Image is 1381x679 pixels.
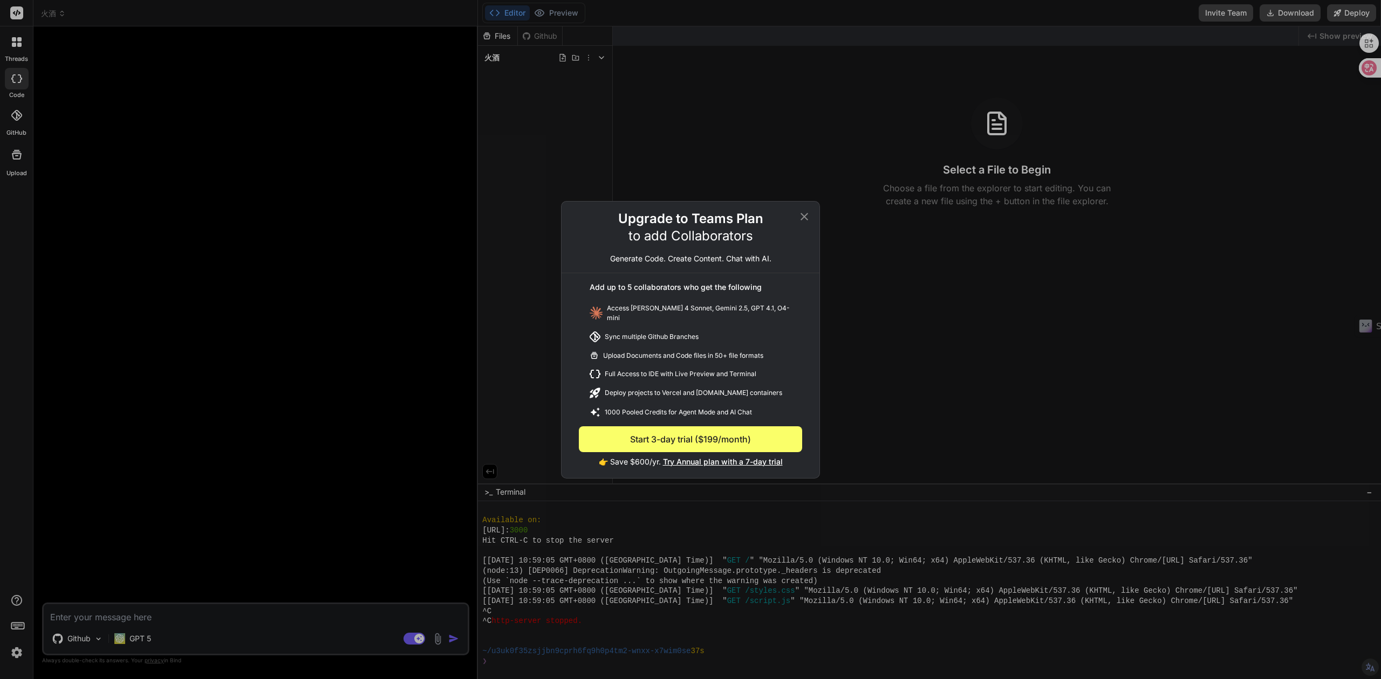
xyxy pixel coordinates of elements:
p: 👉 Save $600/yr. [579,452,802,467]
div: Access [PERSON_NAME] 4 Sonnet, Gemini 2.5, GPT 4.1, O4-mini [579,299,802,327]
h2: Upgrade to Teams Plan [618,210,763,227]
div: Deploy projects to Vercel and [DOMAIN_NAME] containers [579,383,802,403]
span: Try Annual plan with a 7-day trial [663,457,783,466]
div: Sync multiple Github Branches [579,327,802,347]
div: Add up to 5 collaborators who get the following [579,282,802,299]
p: Generate Code. Create Content. Chat with AI. [610,253,771,264]
button: Start 3-day trial ($199/month) [579,426,802,452]
div: 1000 Pooled Credits for Agent Mode and AI Chat [579,403,802,422]
p: to add Collaborators [628,227,753,245]
div: Upload Documents and Code files in 50+ file formats [579,347,802,365]
div: Full Access to IDE with Live Preview and Terminal [579,365,802,383]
